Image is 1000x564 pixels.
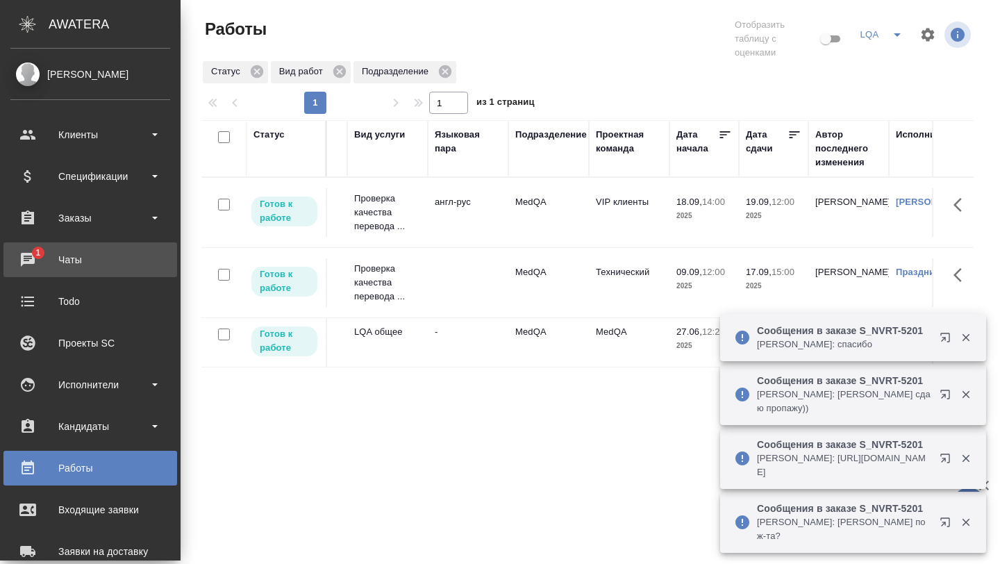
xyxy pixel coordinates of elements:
p: 14:00 [702,197,725,207]
div: Вид услуги [354,128,406,142]
div: Языковая пара [435,128,501,156]
button: Открыть в новой вкладке [931,381,965,414]
div: Заказы [10,208,170,229]
div: Подразделение [515,128,587,142]
p: [PERSON_NAME]: [URL][DOMAIN_NAME] [757,451,931,479]
div: Работы [10,458,170,479]
span: Отобразить таблицу с оценками [735,18,817,60]
p: [PERSON_NAME]: [PERSON_NAME] пож-та? [757,515,931,543]
a: Входящие заявки [3,492,177,527]
button: Открыть в новой вкладке [931,445,965,478]
p: [PERSON_NAME]: спасибо [757,338,931,351]
p: 2025 [676,279,732,293]
div: Статус [253,128,285,142]
a: Проекты SC [3,326,177,360]
div: split button [856,24,911,46]
p: 2025 [746,279,801,293]
td: VIP клиенты [589,188,669,237]
div: Автор последнего изменения [815,128,882,169]
button: Закрыть [951,516,980,529]
td: MedQA [508,188,589,237]
div: Исполнитель [896,128,957,142]
div: Спецификации [10,166,170,187]
p: 2025 [676,339,732,353]
div: Дата начала [676,128,718,156]
span: Настроить таблицу [911,18,944,51]
p: 12:00 [772,197,794,207]
a: Праздничных Ольга [896,267,989,277]
p: [PERSON_NAME]: [PERSON_NAME] сдаю пропажу)) [757,388,931,415]
div: Заявки на доставку [10,541,170,562]
span: из 1 страниц [476,94,535,114]
p: Вид работ [279,65,328,78]
p: Готов к работе [260,267,309,295]
a: Todo [3,284,177,319]
div: Todo [10,291,170,312]
div: Проектная команда [596,128,662,156]
div: Статус [203,61,268,83]
div: Дата сдачи [746,128,787,156]
p: 27.06, [676,326,702,337]
p: Сообщения в заказе S_NVRT-5201 [757,438,931,451]
p: LQA общее [354,325,421,339]
p: Подразделение [362,65,433,78]
p: 09.09, [676,267,702,277]
button: Закрыть [951,388,980,401]
p: Сообщения в заказе S_NVRT-5201 [757,501,931,515]
a: Работы [3,451,177,486]
div: Исполнитель может приступить к работе [250,325,319,358]
td: MedQA [589,318,669,367]
td: [PERSON_NAME] [808,258,889,307]
td: - [428,318,508,367]
div: Вид работ [271,61,351,83]
td: MedQA [508,318,589,367]
p: 2025 [746,209,801,223]
button: Здесь прячутся важные кнопки [945,188,978,222]
div: Чаты [10,249,170,270]
div: Проекты SC [10,333,170,354]
div: Клиенты [10,124,170,145]
div: AWATERA [49,10,181,38]
button: Открыть в новой вкладке [931,324,965,357]
a: [PERSON_NAME] [896,197,973,207]
div: Исполнители [10,374,170,395]
p: Готов к работе [260,197,309,225]
p: 17.09, [746,267,772,277]
p: 2025 [676,209,732,223]
p: Проверка качества перевода ... [354,262,421,304]
p: 18.09, [676,197,702,207]
div: Кандидаты [10,416,170,437]
p: 15:00 [772,267,794,277]
td: Технический [589,258,669,307]
p: Проверка качества перевода ... [354,192,421,233]
div: Исполнитель может приступить к работе [250,195,319,228]
button: Открыть в новой вкладке [931,508,965,542]
span: Работы [201,18,267,40]
div: Исполнитель может приступить к работе [250,265,319,298]
span: Посмотреть информацию [944,22,974,48]
div: Подразделение [353,61,456,83]
button: Закрыть [951,331,980,344]
div: [PERSON_NAME] [10,67,170,82]
td: MedQA [508,258,589,307]
button: Здесь прячутся важные кнопки [945,258,978,292]
a: 1Чаты [3,242,177,277]
p: Сообщения в заказе S_NVRT-5201 [757,374,931,388]
p: 12:25 [702,326,725,337]
p: Готов к работе [260,327,309,355]
td: англ-рус [428,188,508,237]
td: [PERSON_NAME] [808,188,889,237]
p: Сообщения в заказе S_NVRT-5201 [757,324,931,338]
span: 1 [27,246,49,260]
div: Входящие заявки [10,499,170,520]
p: 12:00 [702,267,725,277]
button: Закрыть [951,452,980,465]
p: 19.09, [746,197,772,207]
p: Статус [211,65,245,78]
